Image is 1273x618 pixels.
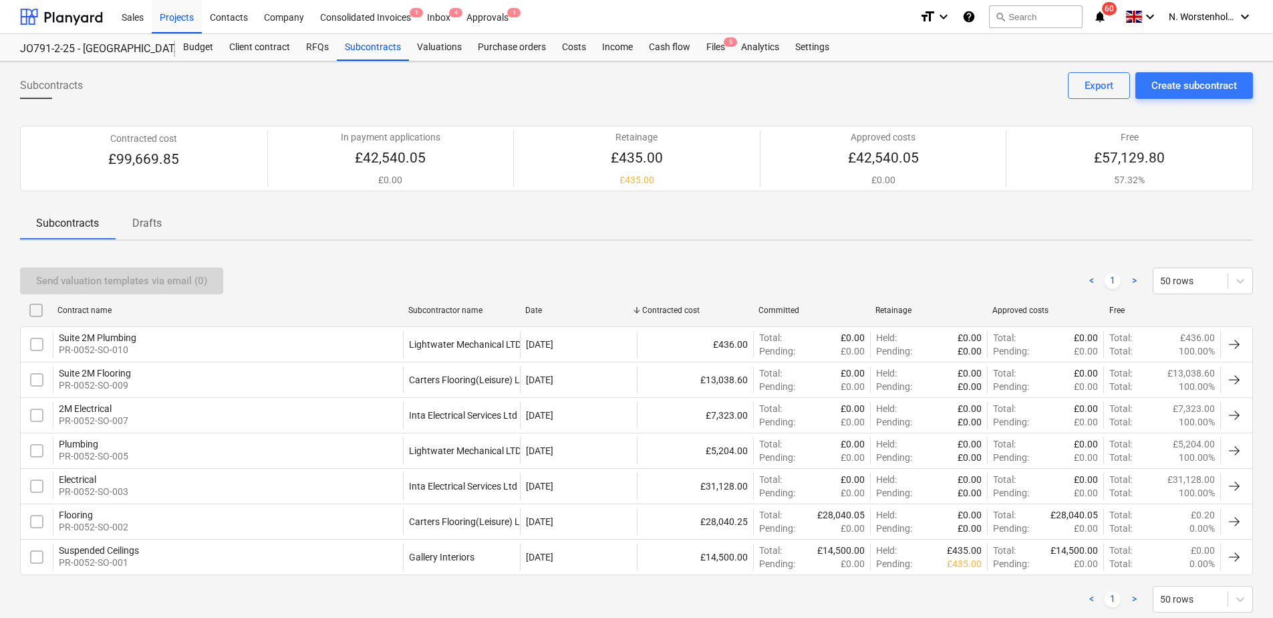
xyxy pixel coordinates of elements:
p: PR-0052-SO-003 [59,485,128,498]
p: Pending : [993,522,1029,535]
p: £0.00 [841,380,865,393]
p: Total : [759,331,782,344]
p: Pending : [993,451,1029,464]
p: £0.00 [841,415,865,429]
p: 0.00% [1189,557,1215,571]
div: [DATE] [526,552,553,562]
div: [DATE] [526,481,553,492]
p: £0.00 [841,473,865,486]
p: Pending : [759,451,795,464]
span: N. Worstenholme [1169,11,1236,22]
div: £436.00 [637,331,754,358]
p: £0.00 [958,508,982,522]
div: £7,323.00 [637,402,754,429]
p: £0.00 [1074,331,1098,344]
p: £0.00 [1074,437,1098,451]
p: Held : [876,544,897,557]
p: £0.00 [1074,522,1098,535]
p: £0.00 [958,331,982,344]
div: Contract name [57,306,398,315]
p: 0.00% [1189,522,1215,535]
i: notifications [1093,9,1107,25]
p: £99,669.85 [108,150,179,169]
p: £0.00 [1074,557,1098,571]
span: 1 [410,8,423,17]
span: 1 [507,8,521,17]
p: £7,323.00 [1173,402,1215,415]
p: £435.00 [947,544,982,557]
div: [DATE] [526,339,553,350]
p: £0.00 [841,451,865,464]
a: Subcontracts [337,34,409,61]
a: Settings [787,34,837,61]
p: £435.00 [611,173,663,187]
p: Total : [1109,473,1132,486]
a: Previous page [1083,591,1099,607]
button: Export [1068,72,1130,99]
p: £42,540.05 [341,149,440,168]
p: Total : [993,437,1016,451]
div: £13,038.60 [637,367,754,393]
p: Total : [1109,367,1132,380]
p: 100.00% [1179,380,1215,393]
a: Income [594,34,641,61]
p: £0.00 [958,367,982,380]
p: Total : [759,473,782,486]
p: Total : [1109,437,1132,451]
p: Pending : [876,522,912,535]
p: Total : [1109,451,1132,464]
p: Held : [876,367,897,380]
p: £0.00 [958,473,982,486]
div: Inta Electrical Services Ltd [409,481,517,492]
p: Total : [759,508,782,522]
p: 100.00% [1179,486,1215,500]
p: Total : [993,473,1016,486]
p: Total : [1109,544,1132,557]
p: £0.00 [848,173,919,187]
div: Client contract [221,34,298,61]
p: Pending : [876,380,912,393]
p: PR-0052-SO-001 [59,556,139,569]
div: Export [1085,77,1113,94]
p: 100.00% [1179,344,1215,358]
p: Total : [1109,331,1132,344]
p: Total : [993,367,1016,380]
div: Electrical [59,474,128,485]
div: Free [1109,306,1216,315]
iframe: Chat Widget [1206,554,1273,618]
p: 100.00% [1179,415,1215,429]
p: £42,540.05 [848,149,919,168]
p: Held : [876,473,897,486]
div: Carters Flooring(Leisure) Ltd [409,375,529,385]
div: Budget [175,34,221,61]
p: £0.00 [958,486,982,500]
p: Pending : [993,557,1029,571]
i: keyboard_arrow_down [1142,9,1158,25]
p: Pending : [876,451,912,464]
span: 4 [449,8,462,17]
p: £13,038.60 [1167,367,1215,380]
p: PR-0052-SO-007 [59,414,128,427]
p: £0.00 [1074,415,1098,429]
p: £0.00 [1074,451,1098,464]
p: Free [1094,130,1165,144]
p: Total : [759,544,782,557]
p: Total : [993,544,1016,557]
p: £0.00 [958,437,982,451]
p: Pending : [759,344,795,358]
p: Approved costs [848,130,919,144]
p: Pending : [993,486,1029,500]
div: Lightwater Mechanical LTD [409,445,521,456]
p: £435.00 [947,557,982,571]
p: Pending : [759,522,795,535]
div: Purchase orders [470,34,554,61]
div: Lightwater Mechanical LTD [409,339,521,350]
p: Total : [1109,486,1132,500]
p: £0.00 [841,557,865,571]
div: Suite 2M Plumbing [59,332,136,343]
p: Total : [759,402,782,415]
p: Pending : [876,486,912,500]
